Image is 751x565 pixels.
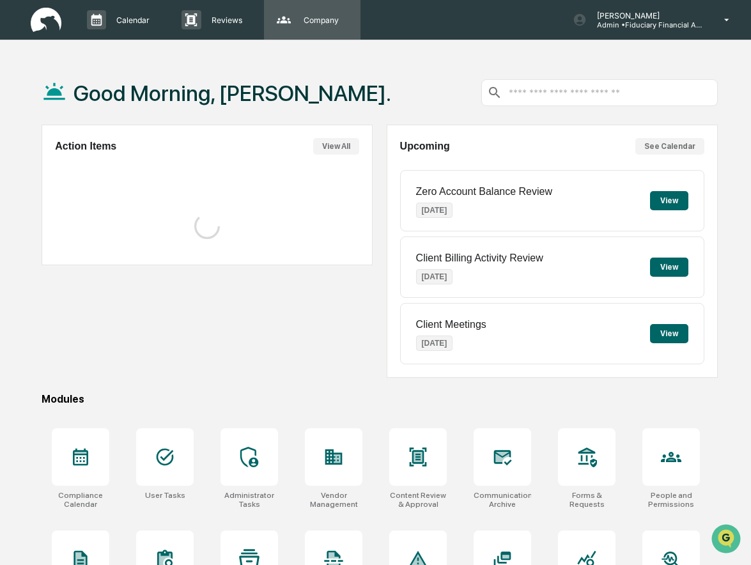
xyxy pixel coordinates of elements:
p: How can we help? [13,27,233,47]
div: Content Review & Approval [389,491,447,509]
div: 🖐️ [13,162,23,173]
h2: Action Items [55,141,116,152]
p: Calendar [106,15,156,25]
a: 🖐️Preclearance [8,156,88,179]
p: Zero Account Balance Review [416,186,552,197]
div: Communications Archive [474,491,531,509]
div: User Tasks [145,491,185,500]
span: Preclearance [26,161,82,174]
div: 🗄️ [93,162,103,173]
h1: Good Morning, [PERSON_NAME]. [74,81,391,106]
p: Client Meetings [416,319,486,330]
div: Vendor Management [305,491,362,509]
a: Powered byPylon [90,216,155,226]
span: Attestations [105,161,159,174]
a: 🔎Data Lookup [8,180,86,203]
div: We're available if you need us! [43,111,162,121]
div: People and Permissions [642,491,700,509]
button: Start new chat [217,102,233,117]
div: Forms & Requests [558,491,616,509]
div: Modules [42,393,718,405]
p: Admin • Fiduciary Financial Advisors [587,20,706,29]
p: Reviews [201,15,249,25]
button: View All [313,138,359,155]
span: Pylon [127,217,155,226]
h2: Upcoming [400,141,450,152]
iframe: Open customer support [710,523,745,557]
img: logo [31,8,61,33]
p: Company [293,15,345,25]
button: View [650,324,688,343]
p: [PERSON_NAME] [587,11,706,20]
p: [DATE] [416,203,453,218]
p: Client Billing Activity Review [416,252,543,264]
div: Administrator Tasks [221,491,278,509]
p: [DATE] [416,336,453,351]
span: Data Lookup [26,185,81,198]
button: View [650,258,688,277]
button: View [650,191,688,210]
div: Start new chat [43,98,210,111]
a: 🗄️Attestations [88,156,164,179]
div: Compliance Calendar [52,491,109,509]
button: See Calendar [635,138,704,155]
p: [DATE] [416,269,453,284]
img: 1746055101610-c473b297-6a78-478c-a979-82029cc54cd1 [13,98,36,121]
div: 🔎 [13,187,23,197]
